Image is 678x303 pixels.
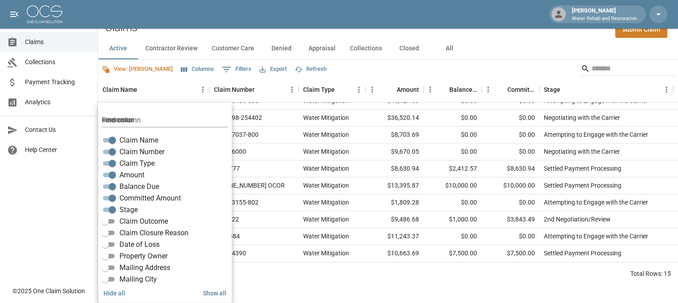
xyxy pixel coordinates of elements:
[660,83,673,96] button: Menu
[179,62,216,76] button: Select columns
[210,77,299,102] div: Claim Number
[581,61,676,78] div: Search
[25,145,90,155] span: Help Center
[196,83,210,96] button: Menu
[303,249,349,258] div: Water Mitigation
[119,216,168,227] span: Claim Outcome
[214,181,285,190] div: 01-008-967942 OCOR
[303,164,349,173] div: Water Mitigation
[539,77,673,102] div: Stage
[423,245,481,262] div: $7,500.00
[366,143,423,160] div: $9,670.05
[366,110,423,127] div: $36,520.14
[303,113,349,122] div: Water Mitigation
[119,147,164,157] span: Claim Number
[98,38,678,59] div: dynamic tabs
[119,205,138,215] span: Stage
[5,5,23,23] button: open drawer
[366,228,423,245] div: $11,243.37
[423,228,481,245] div: $0.00
[423,83,437,96] button: Menu
[423,127,481,143] div: $0.00
[100,285,129,301] button: Hide all
[119,228,189,238] span: Claim Closure Reason
[366,77,423,102] div: Amount
[630,269,671,278] div: Total Rows: 15
[366,83,379,96] button: Menu
[98,38,138,59] button: Active
[261,38,301,59] button: Denied
[366,127,423,143] div: $8,703.69
[423,211,481,228] div: $1,000.00
[98,77,210,102] div: Claim Name
[303,215,349,224] div: Water Mitigation
[481,177,539,194] div: $10,000.00
[423,77,481,102] div: Balance Due
[366,245,423,262] div: $10,663.69
[544,215,611,224] div: 2nd Negotiation/Review
[397,77,419,102] div: Amount
[285,83,299,96] button: Menu
[429,38,469,59] button: All
[25,78,90,87] span: Payment Tracking
[98,102,232,303] div: Select columns
[507,77,535,102] div: Committed Amount
[138,38,205,59] button: Contractor Review
[481,194,539,211] div: $0.00
[205,38,261,59] button: Customer Care
[220,62,254,77] button: Show filters
[544,113,620,122] div: Negotiating with the Carrier
[481,77,539,102] div: Committed Amount
[303,130,349,139] div: Water Mitigation
[366,194,423,211] div: $1,809.28
[214,130,259,139] div: 057977037-800
[119,158,155,169] span: Claim Type
[119,181,159,192] span: Balance Due
[119,251,168,262] span: Property Owner
[299,77,366,102] div: Claim Type
[560,83,573,96] button: Sort
[257,62,289,76] button: Export
[100,62,175,76] button: View: [PERSON_NAME]
[214,198,259,207] div: 026123155-802
[25,125,90,135] span: Contact Us
[335,83,347,96] button: Sort
[119,239,160,250] span: Date of Loss
[352,83,366,96] button: Menu
[423,160,481,177] div: $2,412.57
[366,177,423,194] div: $13,395.87
[481,245,539,262] div: $7,500.00
[301,38,343,59] button: Appraisal
[119,135,158,146] span: Claim Name
[25,98,90,107] span: Analytics
[25,57,90,67] span: Collections
[481,143,539,160] div: $0.00
[214,113,262,122] div: 1520698-254402
[343,38,389,59] button: Collections
[389,38,429,59] button: Closed
[544,164,621,173] div: Settled Payment Processing
[495,83,507,96] button: Sort
[303,77,335,102] div: Claim Type
[437,83,449,96] button: Sort
[255,83,267,96] button: Sort
[481,211,539,228] div: $3,843.49
[615,21,667,38] a: Submit Claim
[119,170,144,180] span: Amount
[384,83,397,96] button: Sort
[423,110,481,127] div: $0.00
[137,83,150,96] button: Sort
[27,5,62,23] img: ocs-logo-white-transparent.png
[199,285,230,301] button: Show all
[544,147,620,156] div: Negotiating with the Carrier
[366,160,423,177] div: $8,630.94
[303,147,349,156] div: Water Mitigation
[423,143,481,160] div: $0.00
[544,181,621,190] div: Settled Payment Processing
[292,62,329,76] button: Refresh
[119,193,181,204] span: Committed Amount
[423,177,481,194] div: $10,000.00
[449,77,477,102] div: Balance Due
[481,127,539,143] div: $0.00
[481,83,495,96] button: Menu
